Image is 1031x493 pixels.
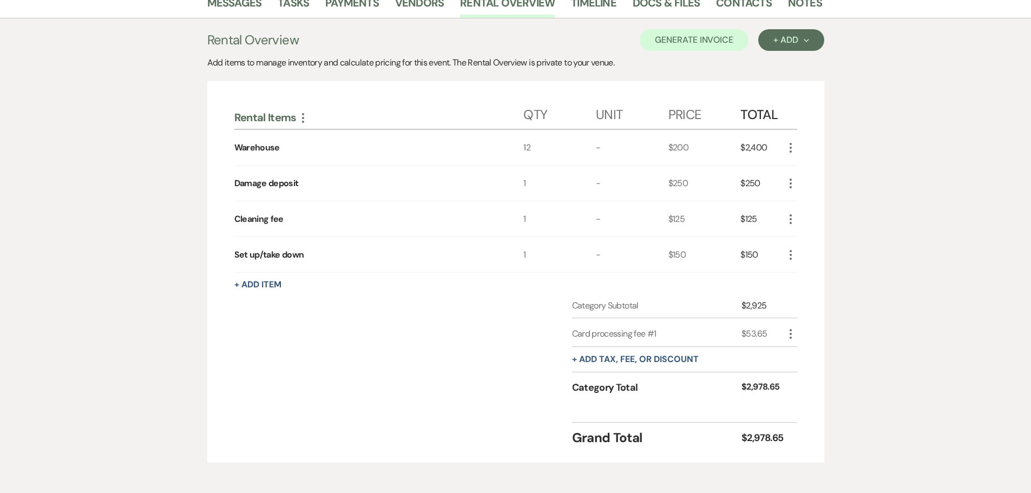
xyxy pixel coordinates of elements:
div: Set up/take down [234,248,304,261]
div: - [596,130,668,165]
button: Generate Invoice [640,29,748,51]
div: $250 [740,166,784,201]
button: + Add [758,29,824,51]
div: $2,925 [741,299,784,312]
div: $150 [668,237,741,272]
div: Unit [596,96,668,129]
div: Qty [523,96,596,129]
div: Category Subtotal [572,299,742,312]
div: 1 [523,166,596,201]
div: Rental Items [234,110,524,124]
div: Cleaning fee [234,213,284,226]
div: - [596,237,668,272]
div: $2,400 [740,130,784,165]
div: 12 [523,130,596,165]
div: $125 [740,201,784,236]
div: $2,978.65 [741,431,784,445]
div: Card processing fee #1 [572,327,742,340]
div: Price [668,96,741,129]
div: Damage deposit [234,177,299,190]
div: 1 [523,237,596,272]
h3: Rental Overview [207,30,299,50]
div: $2,978.65 [741,380,784,395]
div: Add items to manage inventory and calculate pricing for this event. The Rental Overview is privat... [207,56,824,69]
div: 1 [523,201,596,236]
div: $125 [668,201,741,236]
div: $200 [668,130,741,165]
div: + Add [773,36,809,44]
div: Total [740,96,784,129]
div: Grand Total [572,428,742,448]
div: $53.65 [741,327,784,340]
div: Warehouse [234,141,280,154]
div: $250 [668,166,741,201]
div: - [596,201,668,236]
div: $150 [740,237,784,272]
div: Category Total [572,380,742,395]
button: + Add tax, fee, or discount [572,355,699,364]
div: - [596,166,668,201]
button: + Add Item [234,280,281,289]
